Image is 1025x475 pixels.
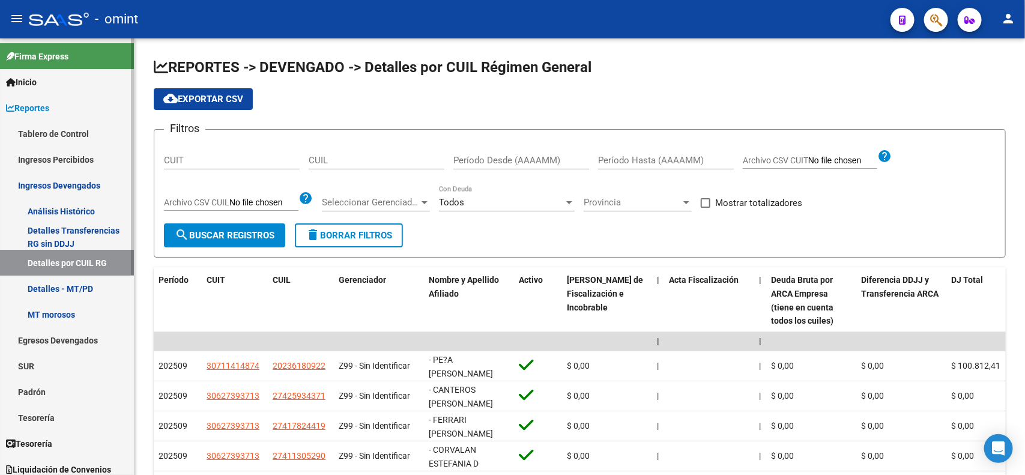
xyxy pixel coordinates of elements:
button: Exportar CSV [154,88,253,110]
span: 30627393713 [207,451,259,461]
button: Borrar Filtros [295,223,403,247]
span: Todos [439,197,464,208]
span: Deuda Bruta por ARCA Empresa (tiene en cuenta todos los cuiles) [771,275,833,325]
datatable-header-cell: Deuda Bruta por ARCA Empresa (tiene en cuenta todos los cuiles) [766,267,856,334]
span: | [657,421,659,431]
span: | [657,391,659,401]
span: 30711414874 [207,361,259,371]
span: $ 0,00 [771,451,794,461]
span: $ 0,00 [567,451,590,461]
span: $ 0,00 [771,391,794,401]
input: Archivo CSV CUIL [229,198,298,208]
span: $ 0,00 [567,391,590,401]
span: 27411305290 [273,451,325,461]
span: 30627393713 [207,421,259,431]
span: - CANTEROS [PERSON_NAME] [429,385,493,408]
span: | [657,275,659,285]
mat-icon: person [1001,11,1015,26]
span: $ 0,00 [951,391,974,401]
span: | [657,336,659,346]
mat-icon: help [877,149,892,163]
span: Gerenciador [339,275,386,285]
span: Reportes [6,101,49,115]
mat-icon: help [298,191,313,205]
span: 202509 [159,361,187,371]
mat-icon: menu [10,11,24,26]
datatable-header-cell: Diferencia DDJJ y Transferencia ARCA [856,267,946,334]
span: Período [159,275,189,285]
span: Acta Fiscalización [669,275,739,285]
mat-icon: cloud_download [163,91,178,106]
span: - FERRARI [PERSON_NAME] [429,415,493,438]
datatable-header-cell: Nombre y Apellido Afiliado [424,267,514,334]
span: Archivo CSV CUIL [164,198,229,207]
span: $ 0,00 [861,421,884,431]
button: Buscar Registros [164,223,285,247]
span: Tesorería [6,437,52,450]
datatable-header-cell: Gerenciador [334,267,424,334]
datatable-header-cell: Período [154,267,202,334]
span: Activo [519,275,543,285]
span: 27425934371 [273,391,325,401]
span: Z99 - Sin Identificar [339,451,410,461]
span: Z99 - Sin Identificar [339,361,410,371]
span: Inicio [6,76,37,89]
span: $ 0,00 [861,451,884,461]
span: CUIT [207,275,225,285]
span: 27417824419 [273,421,325,431]
input: Archivo CSV CUIT [808,156,877,166]
span: | [657,451,659,461]
span: $ 0,00 [951,421,974,431]
span: Mostrar totalizadores [715,196,802,210]
span: | [759,275,761,285]
span: $ 0,00 [567,361,590,371]
span: 202509 [159,421,187,431]
datatable-header-cell: CUIT [202,267,268,334]
span: Borrar Filtros [306,230,392,241]
span: Diferencia DDJJ y Transferencia ARCA [861,275,939,298]
span: - PE?A [PERSON_NAME] [429,355,493,378]
span: REPORTES -> DEVENGADO -> Detalles por CUIL Régimen General [154,59,591,76]
span: Exportar CSV [163,94,243,104]
datatable-header-cell: Deuda Bruta Neto de Fiscalización e Incobrable [562,267,652,334]
span: - CORVALAN ESTEFANIA D [429,445,479,468]
span: Archivo CSV CUIT [743,156,808,165]
span: CUIL [273,275,291,285]
span: | [759,336,761,346]
span: - omint [95,6,138,32]
span: Firma Express [6,50,68,63]
span: Buscar Registros [175,230,274,241]
div: Open Intercom Messenger [984,434,1013,463]
span: 20236180922 [273,361,325,371]
span: $ 0,00 [861,361,884,371]
span: $ 0,00 [861,391,884,401]
span: 202509 [159,451,187,461]
span: | [759,451,761,461]
span: Nombre y Apellido Afiliado [429,275,499,298]
span: 202509 [159,391,187,401]
datatable-header-cell: | [754,267,766,334]
span: | [759,391,761,401]
datatable-header-cell: CUIL [268,267,334,334]
span: 30627393713 [207,391,259,401]
span: Provincia [584,197,681,208]
span: | [759,361,761,371]
span: | [657,361,659,371]
datatable-header-cell: | [652,267,664,334]
h3: Filtros [164,120,205,137]
span: [PERSON_NAME] de Fiscalización e Incobrable [567,275,643,312]
span: $ 0,00 [567,421,590,431]
datatable-header-cell: Activo [514,267,562,334]
span: $ 0,00 [951,451,974,461]
datatable-header-cell: Acta Fiscalización [664,267,754,334]
span: $ 0,00 [771,361,794,371]
span: DJ Total [951,275,983,285]
span: $ 100.812,41 [951,361,1000,371]
mat-icon: delete [306,228,320,242]
span: | [759,421,761,431]
span: Seleccionar Gerenciador [322,197,419,208]
span: Z99 - Sin Identificar [339,421,410,431]
span: $ 0,00 [771,421,794,431]
mat-icon: search [175,228,189,242]
span: Z99 - Sin Identificar [339,391,410,401]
